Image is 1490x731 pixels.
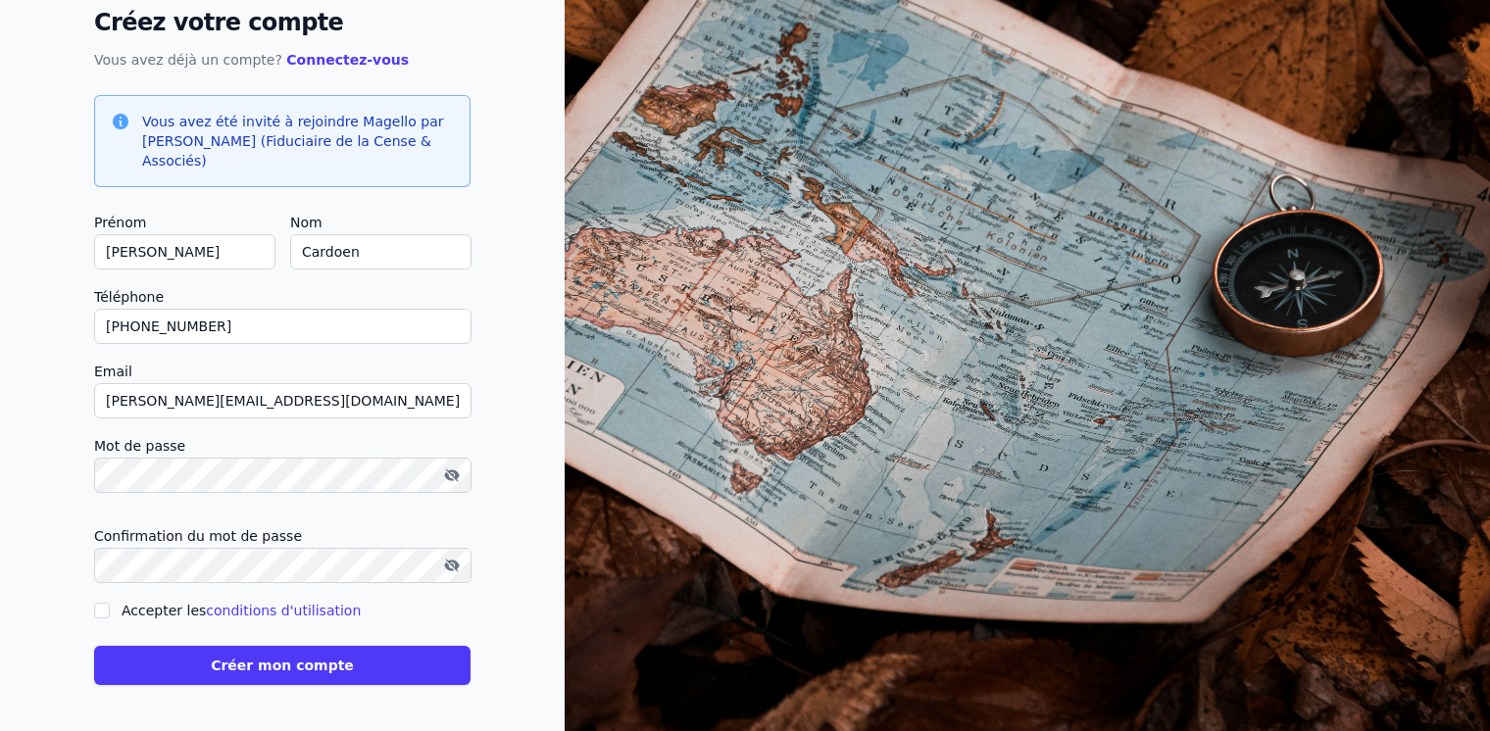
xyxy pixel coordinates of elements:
label: Accepter les [122,603,361,618]
p: Vous avez déjà un compte? [94,48,471,72]
label: Prénom [94,211,274,234]
h3: Vous avez été invité à rejoindre Magello par [PERSON_NAME] (Fiduciaire de la Cense & Associés) [142,112,454,171]
label: Téléphone [94,285,471,309]
button: Créer mon compte [94,646,471,685]
label: Email [94,360,471,383]
a: conditions d'utilisation [206,603,361,618]
label: Mot de passe [94,434,471,458]
label: Nom [290,211,471,234]
h2: Créez votre compte [94,5,471,40]
label: Confirmation du mot de passe [94,524,471,548]
a: Connectez-vous [286,52,409,68]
